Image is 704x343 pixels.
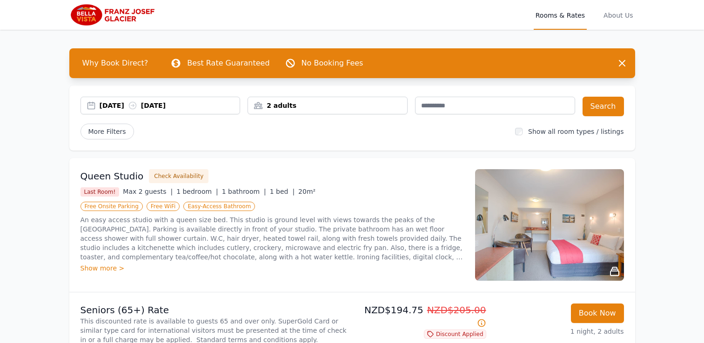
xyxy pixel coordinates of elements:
[427,304,486,316] span: NZD$205.00
[298,188,315,195] span: 20m²
[222,188,266,195] span: 1 bathroom |
[270,188,295,195] span: 1 bed |
[571,303,624,323] button: Book Now
[149,169,208,183] button: Check Availability
[248,101,407,110] div: 2 adults
[80,124,134,139] span: More Filters
[583,97,624,116] button: Search
[80,202,143,211] span: Free Onsite Parking
[528,128,624,135] label: Show all room types / listings
[424,330,486,339] span: Discount Applied
[100,101,240,110] div: [DATE] [DATE]
[80,170,144,183] h3: Queen Studio
[80,187,120,197] span: Last Room!
[69,4,159,26] img: Bella Vista Franz Josef Glacier
[494,327,624,336] p: 1 night, 2 adults
[75,54,156,73] span: Why Book Direct?
[147,202,180,211] span: Free WiFi
[187,58,269,69] p: Best Rate Guaranteed
[123,188,173,195] span: Max 2 guests |
[356,303,486,330] p: NZD$194.75
[80,264,464,273] div: Show more >
[176,188,218,195] span: 1 bedroom |
[302,58,363,69] p: No Booking Fees
[80,215,464,262] p: An easy access studio with a queen size bed. This studio is ground level with views towards the p...
[183,202,255,211] span: Easy-Access Bathroom
[80,303,349,317] p: Seniors (65+) Rate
